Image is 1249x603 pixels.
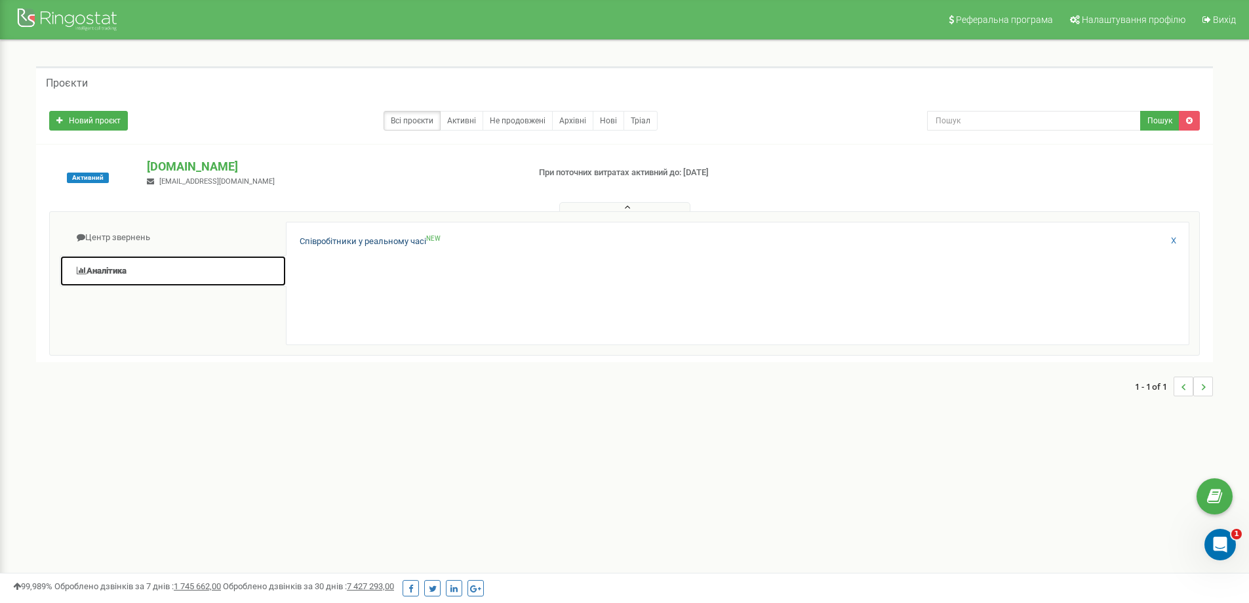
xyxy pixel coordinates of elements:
span: 1 - 1 of 1 [1135,377,1174,396]
a: Активні [440,111,483,131]
nav: ... [1135,364,1213,409]
p: [DOMAIN_NAME] [147,158,517,175]
a: X [1171,235,1176,247]
a: Всі проєкти [384,111,441,131]
p: При поточних витратах активний до: [DATE] [539,167,812,179]
sup: NEW [426,235,441,242]
input: Пошук [927,111,1141,131]
a: Новий проєкт [49,111,128,131]
a: Тріал [624,111,658,131]
span: Оброблено дзвінків за 30 днів : [223,581,394,591]
a: Центр звернень [60,222,287,254]
a: Архівні [552,111,593,131]
span: Оброблено дзвінків за 7 днів : [54,581,221,591]
h5: Проєкти [46,77,88,89]
u: 7 427 293,00 [347,581,394,591]
a: Співробітники у реальному часіNEW [300,236,441,248]
a: Аналiтика [60,255,287,287]
span: Реферальна програма [956,14,1053,25]
span: 99,989% [13,581,52,591]
a: Не продовжені [483,111,553,131]
span: Активний [67,173,109,183]
span: Налаштування профілю [1082,14,1185,25]
span: [EMAIL_ADDRESS][DOMAIN_NAME] [159,177,275,186]
a: Нові [593,111,624,131]
iframe: Intercom live chat [1204,529,1236,560]
button: Пошук [1140,111,1180,131]
u: 1 745 662,00 [174,581,221,591]
span: Вихід [1213,14,1236,25]
span: 1 [1231,529,1242,539]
